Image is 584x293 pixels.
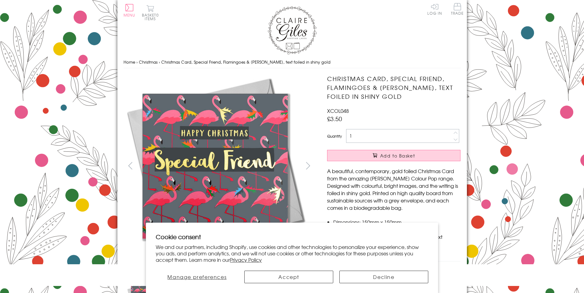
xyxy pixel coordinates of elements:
[124,159,137,172] button: prev
[159,59,160,65] span: ›
[124,59,135,65] a: Home
[380,153,415,159] span: Add to Basket
[268,6,317,54] img: Claire Giles Greetings Cards
[156,244,428,263] p: We and our partners, including Shopify, use cookies and other technologies to personalize your ex...
[123,74,307,258] img: Christmas Card, Special Friend, Flamingoes & Holly, text foiled in shiny gold
[244,271,333,283] button: Accept
[156,271,238,283] button: Manage preferences
[124,12,136,18] span: Menu
[315,74,499,258] img: Christmas Card, Special Friend, Flamingoes & Holly, text foiled in shiny gold
[327,167,460,211] p: A beautiful, contemporary, gold foiled Christmas Card from the amazing [PERSON_NAME] Colour Pop r...
[230,256,262,263] a: Privacy Policy
[427,3,442,15] a: Log In
[124,4,136,17] button: Menu
[161,59,330,65] span: Christmas Card, Special Friend, Flamingoes & [PERSON_NAME], text foiled in shiny gold
[167,273,227,280] span: Manage preferences
[451,3,464,15] span: Trade
[139,59,158,65] a: Christmas
[327,150,460,161] button: Add to Basket
[327,74,460,101] h1: Christmas Card, Special Friend, Flamingoes & [PERSON_NAME], text foiled in shiny gold
[124,56,461,69] nav: breadcrumbs
[327,133,342,139] label: Quantity
[451,3,464,16] a: Trade
[145,12,159,21] span: 0 items
[327,107,349,114] span: XCOL048
[333,218,460,226] li: Dimensions: 150mm x 150mm
[136,59,138,65] span: ›
[339,271,428,283] button: Decline
[327,114,342,123] span: £3.50
[301,159,315,172] button: next
[142,5,159,20] button: Basket0 items
[156,232,428,241] h2: Cookie consent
